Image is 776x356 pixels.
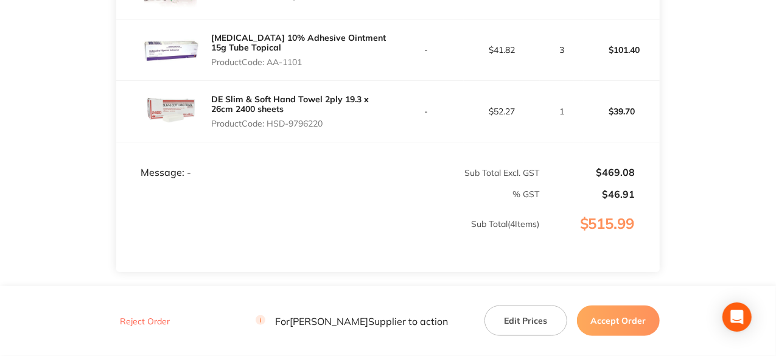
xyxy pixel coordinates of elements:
p: - [389,45,464,55]
button: Edit Prices [484,305,567,336]
p: Sub Total ( 4 Items) [117,219,539,253]
p: $469.08 [540,167,635,178]
p: $515.99 [540,215,659,257]
p: For [PERSON_NAME] Supplier to action [256,315,448,327]
p: $41.82 [464,45,539,55]
img: a2h1c2loNQ [141,19,201,80]
button: Reject Order [116,316,173,327]
button: Accept Order [577,305,660,336]
p: Product Code: AA-1101 [211,57,388,67]
p: 3 [540,45,582,55]
p: 1 [540,106,582,116]
img: ZGkxNGF4bw [141,81,201,142]
p: - [389,106,464,116]
p: $101.40 [584,35,659,65]
p: Product Code: HSD-9796220 [211,119,388,128]
p: $46.91 [540,189,635,200]
td: Message: - [116,142,388,179]
div: Open Intercom Messenger [722,302,752,332]
p: $39.70 [584,97,659,126]
p: Sub Total Excl. GST [389,168,540,178]
p: % GST [117,189,539,199]
a: [MEDICAL_DATA] 10% Adhesive Ointment 15g Tube Topical [211,32,386,53]
a: DE Slim & Soft Hand Towel 2ply 19.3 x 26cm 2400 sheets [211,94,369,114]
p: $52.27 [464,106,539,116]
